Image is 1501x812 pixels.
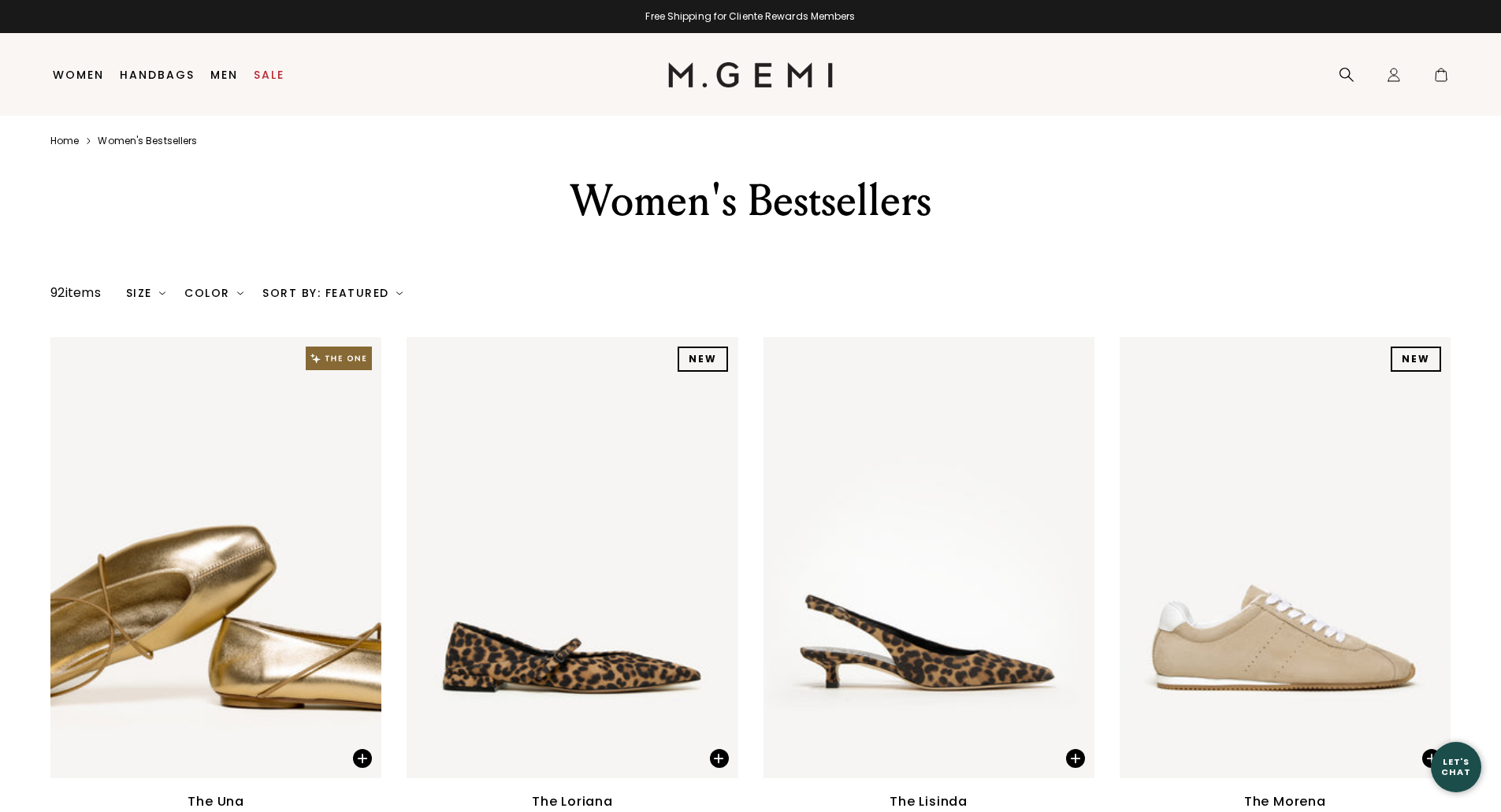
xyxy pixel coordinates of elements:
div: The Morena [1244,792,1326,811]
div: The Lisinda [890,792,968,811]
img: The Una [381,337,712,778]
img: chevron-down.svg [396,290,403,296]
div: The Loriana [532,792,613,811]
div: NEW [1391,347,1441,372]
img: The Lisinda [1094,337,1425,778]
img: The Loriana [737,337,1068,778]
img: The Loriana [407,337,737,778]
div: Size [126,287,166,299]
a: Home [50,135,79,147]
a: Women [53,69,104,81]
div: Color [184,287,243,299]
img: The One tag [306,347,372,370]
a: Handbags [120,69,195,81]
img: The Una [50,337,381,778]
div: Women's Bestsellers [477,172,1024,229]
div: Let's Chat [1431,757,1481,777]
a: Sale [254,69,284,81]
div: NEW [678,347,728,372]
img: chevron-down.svg [159,290,165,296]
a: Men [210,69,238,81]
a: Women's bestsellers [98,135,197,147]
div: 92 items [50,284,101,302]
img: The Morena [1120,337,1451,778]
img: The Lisinda [764,337,1094,778]
div: The Una [188,792,244,811]
img: chevron-down.svg [237,290,243,296]
div: Sort By: Featured [262,287,403,299]
img: M.Gemi [668,62,833,87]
